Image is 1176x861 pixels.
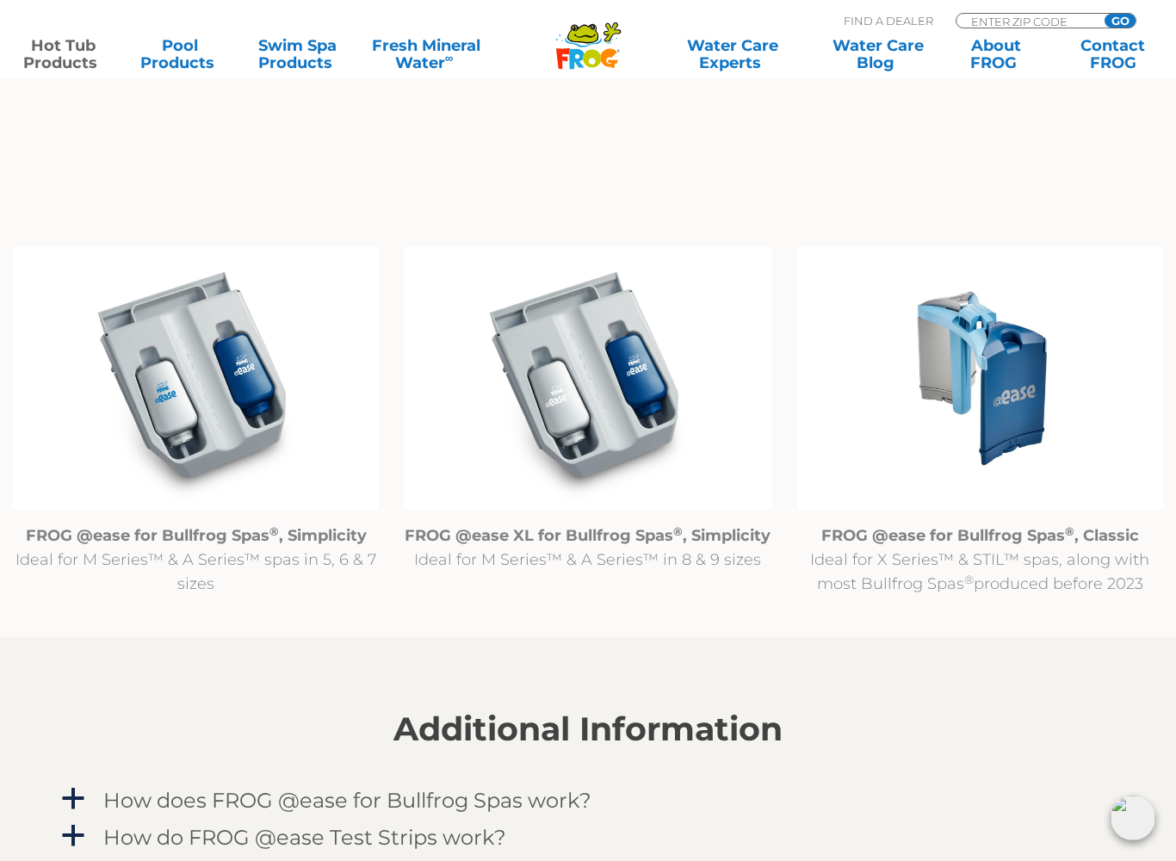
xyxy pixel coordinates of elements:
span: a [60,786,86,812]
p: Ideal for M Series™ & A Series™ spas in 5, 6 & 7 sizes [13,523,379,596]
img: @ease_Bullfrog_FROG @easeXL for Bullfrog Spas with Filter [405,246,771,511]
p: Find A Dealer [844,13,933,28]
strong: FROG @ease XL for Bullfrog Spas , Simplicity [405,526,771,545]
a: Water CareExperts [658,37,806,71]
a: PoolProducts [134,37,226,71]
a: a How does FROG @ease for Bullfrog Spas work? [59,784,1117,816]
p: Ideal for M Series™ & A Series™ in 8 & 9 sizes [405,523,771,572]
a: Hot TubProducts [17,37,108,71]
sup: ® [964,573,974,586]
strong: FROG @ease for Bullfrog Spas , Classic [821,526,1139,545]
a: Swim SpaProducts [252,37,344,71]
a: Water CareBlog [832,37,924,71]
strong: FROG @ease for Bullfrog Spas , Simplicity [26,526,367,545]
span: a [60,823,86,849]
sup: ® [269,524,279,538]
sup: ® [1065,524,1074,538]
a: a How do FROG @ease Test Strips work? [59,821,1117,853]
input: Zip Code Form [969,14,1086,28]
a: AboutFROG [950,37,1042,71]
input: GO [1105,14,1136,28]
a: ContactFROG [1068,37,1159,71]
p: Ideal for X Series™ & STIL™ spas, along with most Bullfrog Spas produced before 2023 [797,523,1163,596]
a: Fresh MineralWater∞ [369,37,484,71]
sup: ® [673,524,683,538]
img: Untitled design (94) [797,246,1163,511]
h2: Additional Information [59,710,1117,748]
img: @ease_Bullfrog_FROG @ease R180 for Bullfrog Spas with Filter [13,246,379,511]
h4: How does FROG @ease for Bullfrog Spas work? [103,789,591,812]
h4: How do FROG @ease Test Strips work? [103,826,506,849]
img: openIcon [1111,796,1155,840]
sup: ∞ [445,51,454,65]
